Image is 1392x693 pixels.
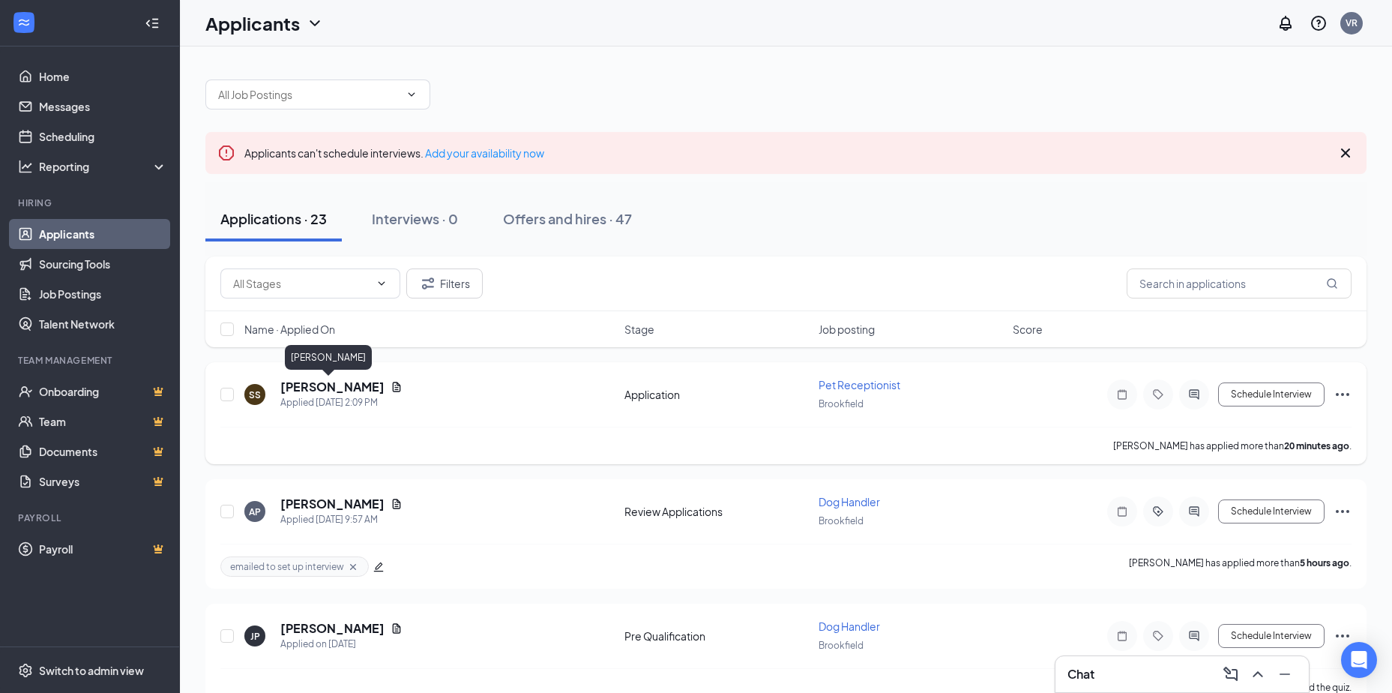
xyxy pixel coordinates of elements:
span: emailed to set up interview [230,560,344,573]
svg: Document [391,622,403,634]
a: OnboardingCrown [39,376,167,406]
svg: ChevronUp [1249,665,1267,683]
svg: ComposeMessage [1222,665,1240,683]
input: All Stages [233,275,370,292]
button: Filter Filters [406,268,483,298]
div: Pre Qualification [624,628,810,643]
div: Hiring [18,196,164,209]
div: Review Applications [624,504,810,519]
svg: ActiveChat [1185,630,1203,642]
div: Reporting [39,159,168,174]
svg: ActiveChat [1185,505,1203,517]
input: All Job Postings [218,86,400,103]
span: Brookfield [819,515,864,526]
svg: Ellipses [1334,502,1352,520]
span: Stage [624,322,654,337]
h1: Applicants [205,10,300,36]
div: Application [624,387,810,402]
button: ChevronUp [1246,662,1270,686]
svg: ActiveTag [1149,505,1167,517]
svg: ChevronDown [376,277,388,289]
div: Team Management [18,354,164,367]
svg: MagnifyingGlass [1326,277,1338,289]
a: Applicants [39,219,167,249]
a: DocumentsCrown [39,436,167,466]
span: Dog Handler [819,619,880,633]
a: PayrollCrown [39,534,167,564]
div: Applications · 23 [220,209,327,228]
span: Job posting [819,322,875,337]
a: Messages [39,91,167,121]
h5: [PERSON_NAME] [280,379,385,395]
span: Brookfield [819,398,864,409]
a: Scheduling [39,121,167,151]
a: Home [39,61,167,91]
svg: Ellipses [1334,627,1352,645]
svg: Filter [419,274,437,292]
b: 20 minutes ago [1284,440,1349,451]
svg: Note [1113,630,1131,642]
div: Switch to admin view [39,663,144,678]
svg: ActiveChat [1185,388,1203,400]
span: edit [373,562,384,572]
div: Interviews · 0 [372,209,458,228]
a: Job Postings [39,279,167,309]
button: Schedule Interview [1218,499,1325,523]
div: [PERSON_NAME] [285,345,372,370]
svg: Settings [18,663,33,678]
svg: Tag [1149,388,1167,400]
div: Payroll [18,511,164,524]
svg: Document [391,381,403,393]
a: Talent Network [39,309,167,339]
div: Applied [DATE] 9:57 AM [280,512,403,527]
a: Sourcing Tools [39,249,167,279]
svg: Minimize [1276,665,1294,683]
h5: [PERSON_NAME] [280,496,385,512]
svg: ChevronDown [406,88,418,100]
svg: Error [217,144,235,162]
div: Offers and hires · 47 [503,209,632,228]
h5: [PERSON_NAME] [280,620,385,637]
div: VR [1346,16,1358,29]
button: Schedule Interview [1218,624,1325,648]
input: Search in applications [1127,268,1352,298]
svg: Cross [1337,144,1355,162]
svg: Analysis [18,159,33,174]
button: Minimize [1273,662,1297,686]
svg: Document [391,498,403,510]
span: Score [1013,322,1043,337]
span: Brookfield [819,640,864,651]
h3: Chat [1067,666,1094,682]
span: Name · Applied On [244,322,335,337]
a: TeamCrown [39,406,167,436]
div: Open Intercom Messenger [1341,642,1377,678]
svg: WorkstreamLogo [16,15,31,30]
button: Schedule Interview [1218,382,1325,406]
svg: Note [1113,388,1131,400]
p: [PERSON_NAME] has applied more than . [1113,439,1352,452]
svg: Collapse [145,16,160,31]
span: Applicants can't schedule interviews. [244,146,544,160]
svg: Tag [1149,630,1167,642]
p: [PERSON_NAME] has applied more than . [1129,556,1352,577]
b: 5 hours ago [1300,557,1349,568]
svg: ChevronDown [306,14,324,32]
div: Applied on [DATE] [280,637,403,652]
span: Pet Receptionist [819,378,900,391]
div: Applied [DATE] 2:09 PM [280,395,403,410]
svg: Notifications [1277,14,1295,32]
span: Dog Handler [819,495,880,508]
button: ComposeMessage [1219,662,1243,686]
a: SurveysCrown [39,466,167,496]
a: Add your availability now [425,146,544,160]
svg: Cross [347,561,359,573]
div: JP [250,630,260,643]
svg: Ellipses [1334,385,1352,403]
svg: Note [1113,505,1131,517]
div: SS [249,388,261,401]
div: AP [249,505,261,518]
svg: QuestionInfo [1310,14,1328,32]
